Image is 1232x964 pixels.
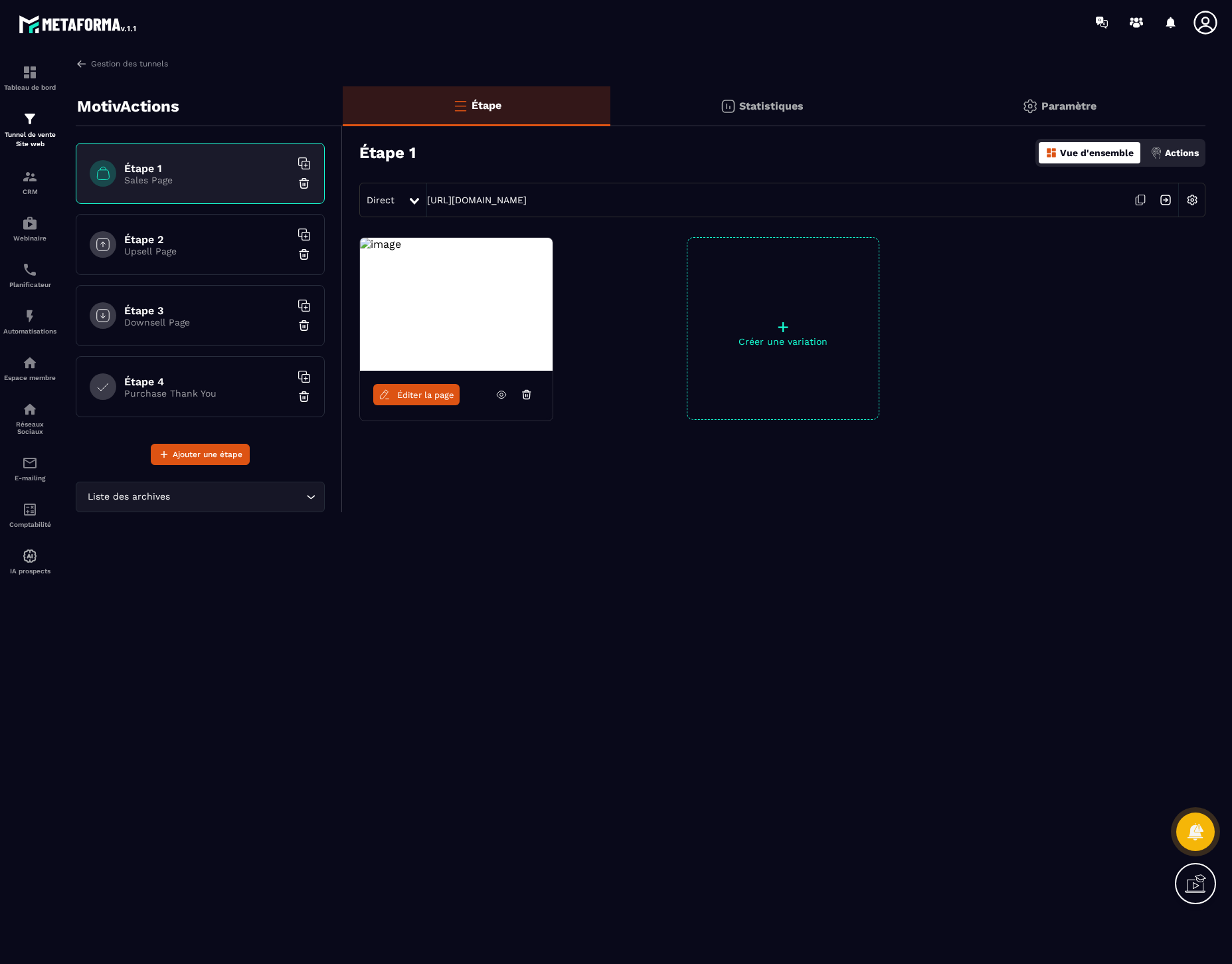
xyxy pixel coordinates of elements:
img: trash [298,248,311,261]
a: schedulerschedulerPlanificateur [3,252,56,298]
p: Upsell Page [124,246,290,256]
img: setting-w.858f3a88.svg [1180,187,1205,213]
img: automations [22,548,38,564]
p: Paramètre [1041,100,1097,112]
img: formation [22,111,38,127]
img: scheduler [22,262,38,278]
img: trash [298,177,311,190]
img: social-network [22,401,38,417]
p: E-mailing [3,474,56,482]
a: Éditer la page [373,384,460,405]
p: Downsell Page [124,317,290,328]
p: IA prospects [3,567,56,575]
img: formation [22,169,38,185]
span: Direct [367,195,395,205]
a: automationsautomationsWebinaire [3,205,56,252]
a: accountantaccountantComptabilité [3,492,56,538]
h6: Étape 4 [124,375,290,388]
p: MotivActions [77,93,179,120]
a: formationformationTunnel de vente Site web [3,101,56,159]
span: Ajouter une étape [173,448,242,461]
a: [URL][DOMAIN_NAME] [427,195,527,205]
img: trash [298,319,311,332]
img: actions.d6e523a2.png [1150,147,1162,159]
img: email [22,455,38,471]
a: emailemailE-mailing [3,445,56,492]
button: Ajouter une étape [151,444,250,465]
p: Créer une variation [687,336,879,347]
img: trash [298,390,311,403]
p: Comptabilité [3,521,56,528]
p: Planificateur [3,281,56,288]
img: logo [19,12,138,36]
img: stats.20deebd0.svg [720,98,736,114]
img: arrow-next.bcc2205e.svg [1153,187,1178,213]
p: Automatisations [3,328,56,335]
a: automationsautomationsEspace membre [3,345,56,391]
p: Actions [1165,147,1199,158]
p: + [687,318,879,336]
img: accountant [22,502,38,518]
h6: Étape 2 [124,233,290,246]
p: Tableau de bord [3,84,56,91]
a: formationformationTableau de bord [3,54,56,101]
h6: Étape 3 [124,304,290,317]
p: Purchase Thank You [124,388,290,399]
img: automations [22,215,38,231]
p: Étape [472,99,501,112]
p: CRM [3,188,56,195]
a: Gestion des tunnels [76,58,168,70]
a: automationsautomationsAutomatisations [3,298,56,345]
p: Espace membre [3,374,56,381]
img: formation [22,64,38,80]
p: Tunnel de vente Site web [3,130,56,149]
img: setting-gr.5f69749f.svg [1022,98,1038,114]
p: Vue d'ensemble [1060,147,1134,158]
h6: Étape 1 [124,162,290,175]
img: arrow [76,58,88,70]
p: Sales Page [124,175,290,185]
p: Réseaux Sociaux [3,421,56,435]
div: Search for option [76,482,325,512]
span: Éditer la page [397,390,454,400]
img: image [360,238,401,250]
img: automations [22,308,38,324]
p: Webinaire [3,235,56,242]
h3: Étape 1 [359,144,416,162]
img: bars-o.4a397970.svg [452,98,468,114]
p: Statistiques [739,100,804,112]
input: Search for option [173,490,303,504]
a: social-networksocial-networkRéseaux Sociaux [3,391,56,445]
span: Liste des archives [84,490,173,504]
img: automations [22,355,38,371]
a: formationformationCRM [3,159,56,205]
img: dashboard-orange.40269519.svg [1045,147,1057,159]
